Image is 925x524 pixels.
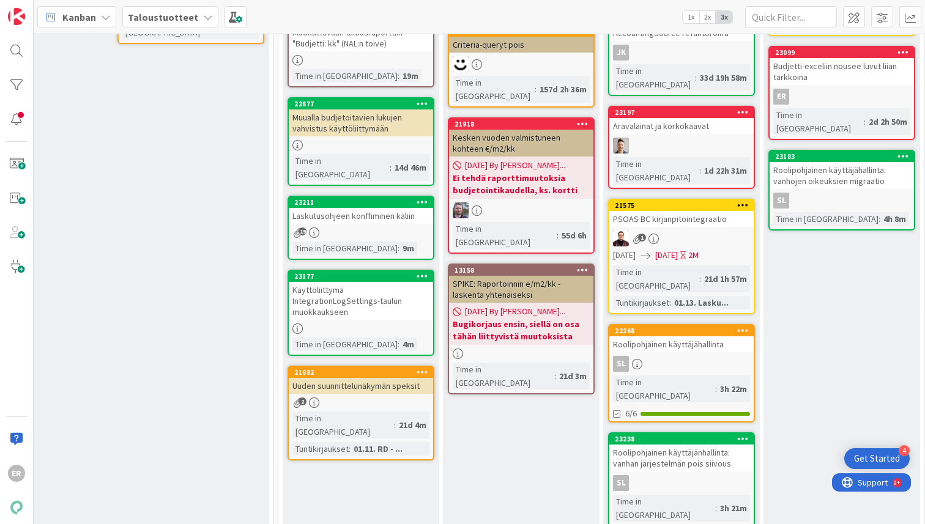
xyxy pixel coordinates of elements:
[609,475,754,491] div: sl
[448,117,595,254] a: 21918Kesken vuoden valmistuneen kohteen €/m2/kk[DATE] By [PERSON_NAME]...Ei tehdä raporttimuutoks...
[613,265,699,292] div: Time in [GEOGRAPHIC_DATA]
[392,161,429,174] div: 14d 46m
[615,327,754,335] div: 22268
[879,212,880,226] span: :
[625,407,637,420] span: 6/6
[615,108,754,117] div: 23197
[773,89,789,105] div: ER
[449,119,593,130] div: 21918
[455,120,593,128] div: 21918
[688,249,699,262] div: 2M
[609,336,754,352] div: Roolipohjainen käyttäjähallinta
[288,270,434,356] a: 23177Käyttöliittymä IntegrationLogSettings-taulun muokkaukseenTime in [GEOGRAPHIC_DATA]:4m
[535,83,537,96] span: :
[8,465,25,482] div: ER
[773,108,864,135] div: Time in [GEOGRAPHIC_DATA]
[609,138,754,153] div: TN
[613,45,629,61] div: JK
[699,164,701,177] span: :
[289,197,433,224] div: 23211Laskutusohjeen konffiminen käliin
[399,242,417,255] div: 9m
[292,338,398,351] div: Time in [GEOGRAPHIC_DATA]
[770,47,914,58] div: 23099
[608,199,755,314] a: 21575PSOAS BC kirjanpitointegraatioAA[DATE][DATE]2MTime in [GEOGRAPHIC_DATA]:21d 1h 57mTuntikirja...
[613,356,629,372] div: sl
[299,227,306,235] span: 19
[609,107,754,134] div: 23197Aravalainat ja korkokaavat
[289,271,433,320] div: 23177Käyttöliittymä IntegrationLogSettings-taulun muokkaukseen
[289,282,433,320] div: Käyttöliittymä IntegrationLogSettings-taulun muokkaukseen
[128,11,198,23] b: Taloustuotteet
[289,271,433,282] div: 23177
[465,159,565,172] span: [DATE] By [PERSON_NAME]...
[289,367,433,378] div: 21682
[289,378,433,394] div: Uuden suunnittelunäkymän speksit
[615,435,754,443] div: 23238
[449,119,593,157] div: 21918Kesken vuoden valmistuneen kohteen €/m2/kk
[455,266,593,275] div: 13158
[699,11,716,23] span: 2x
[399,338,417,351] div: 4m
[394,418,396,432] span: :
[292,411,394,438] div: Time in [GEOGRAPHIC_DATA]
[613,249,636,262] span: [DATE]
[770,47,914,85] div: 23099Budjetti-exceliin nousee luvut liian tarkkoina
[638,234,646,242] span: 1
[773,212,879,226] div: Time in [GEOGRAPHIC_DATA]
[292,69,398,83] div: Time in [GEOGRAPHIC_DATA]
[288,1,434,87] a: SPIKE: Uusi saraketyyppi Muokattavaan talousraporttiin "Budjetti: kk" (NAL:n toive)Time in [GEOGR...
[609,118,754,134] div: Aravalainat ja korkokaavat
[609,45,754,61] div: JK
[292,242,398,255] div: Time in [GEOGRAPHIC_DATA]
[775,48,914,57] div: 23099
[396,418,429,432] div: 21d 4m
[773,193,789,208] div: sl
[715,501,717,515] span: :
[294,100,433,108] div: 22877
[609,211,754,227] div: PSOAS BC kirjanpitointegraatio
[770,193,914,208] div: sl
[559,229,590,242] div: 55d 6h
[609,325,754,336] div: 22268
[608,106,755,189] a: 23197Aravalainat ja korkokaavatTNTime in [GEOGRAPHIC_DATA]:1d 22h 31m
[453,222,557,249] div: Time in [GEOGRAPHIC_DATA]
[453,56,469,72] img: MH
[609,325,754,352] div: 22268Roolipohjainen käyttäjähallinta
[349,442,351,456] span: :
[717,501,750,515] div: 3h 21m
[449,130,593,157] div: Kesken vuoden valmistuneen kohteen €/m2/kk
[289,98,433,109] div: 22877
[669,296,671,309] span: :
[399,69,422,83] div: 19m
[398,338,399,351] span: :
[556,369,590,383] div: 21d 3m
[453,363,554,389] div: Time in [GEOGRAPHIC_DATA]
[453,202,469,218] img: TK
[613,231,629,246] img: AA
[299,397,306,405] span: 2
[701,164,750,177] div: 1d 22h 31m
[717,382,750,396] div: 3h 22m
[289,197,433,208] div: 23211
[609,200,754,227] div: 21575PSOAS BC kirjanpitointegraatio
[62,10,96,24] span: Kanban
[289,98,433,136] div: 22877Muualla budjetoitavien lukujen vahvistus käyttöliittymään
[866,115,910,128] div: 2d 2h 50m
[288,366,434,460] a: 21682Uuden suunnittelunäkymän speksitTime in [GEOGRAPHIC_DATA]:21d 4mTuntikirjaukset:01.11. RD - ...
[449,265,593,303] div: 13158SPIKE: Raportoinnin e/m2/kk -laskenta yhtenäiseksi
[770,162,914,189] div: Roolipohjainen käyttäjähallinta: vanhojen oikeuksien migraatio
[453,76,535,103] div: Time in [GEOGRAPHIC_DATA]
[449,26,593,53] div: 16822Criteria-queryt pois
[449,276,593,303] div: SPIKE: Raportoinnin e/m2/kk -laskenta yhtenäiseksi
[448,264,595,394] a: 13158SPIKE: Raportoinnin e/m2/kk -laskenta yhtenäiseksi[DATE] By [PERSON_NAME]...Bugikorjaus ensi...
[770,151,914,189] div: 23183Roolipohjainen käyttäjähallinta: vanhojen oikeuksien migraatio
[697,71,750,84] div: 33d 19h 58m
[449,265,593,276] div: 13158
[351,442,406,456] div: 01.11. RD - ...
[449,202,593,218] div: TK
[701,272,750,286] div: 21d 1h 57m
[288,196,434,260] a: 23211Laskutusohjeen konffiminen käliinTime in [GEOGRAPHIC_DATA]:9m
[294,198,433,207] div: 23211
[609,434,754,445] div: 23238
[613,475,629,491] div: sl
